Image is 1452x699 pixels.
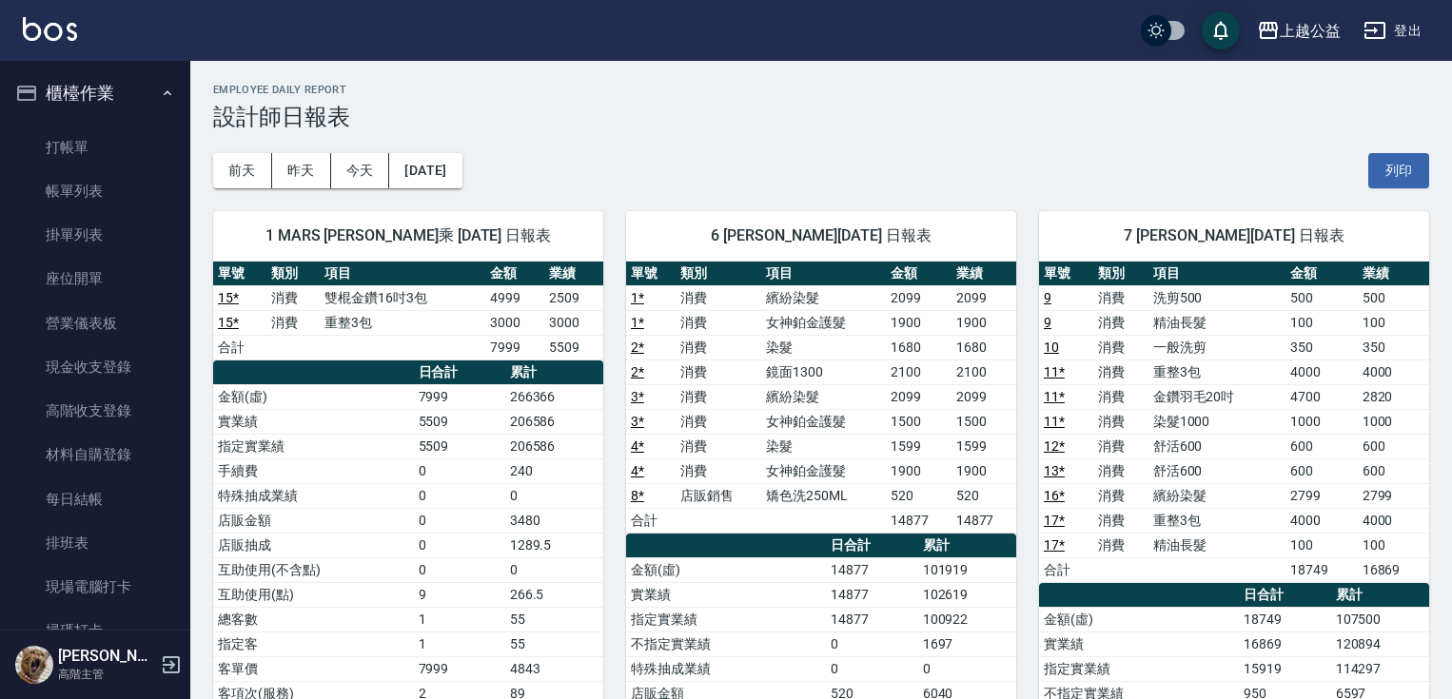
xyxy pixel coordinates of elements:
td: 1000 [1358,409,1429,434]
td: 0 [414,508,505,533]
button: save [1202,11,1240,49]
button: 昨天 [272,153,331,188]
th: 業績 [544,262,603,286]
td: 600 [1285,434,1357,458]
a: 材料自購登錄 [8,433,183,476]
td: 2099 [886,384,951,409]
td: 指定實業績 [1039,656,1240,681]
table: a dense table [1039,262,1429,583]
span: 7 [PERSON_NAME][DATE] 日報表 [1062,226,1406,245]
td: 合計 [1039,557,1093,582]
td: 14877 [886,508,951,533]
td: 520 [886,483,951,508]
td: 店販銷售 [676,483,761,508]
td: 1599 [952,434,1016,458]
a: 高階收支登錄 [8,389,183,433]
th: 項目 [320,262,485,286]
span: 6 [PERSON_NAME][DATE] 日報表 [649,226,993,245]
td: 消費 [676,409,761,434]
td: 消費 [1093,359,1148,384]
td: 舒活600 [1148,458,1286,483]
td: 消費 [1093,409,1148,434]
td: 266.5 [505,582,603,607]
td: 2509 [544,285,603,310]
th: 類別 [266,262,320,286]
td: 206586 [505,409,603,434]
td: 消費 [676,285,761,310]
td: 1900 [886,310,951,335]
td: 女神鉑金護髮 [761,409,886,434]
td: 9 [414,582,505,607]
img: Person [15,646,53,684]
td: 消費 [266,285,320,310]
td: 2100 [886,359,951,384]
td: 100922 [918,607,1016,631]
td: 100 [1285,533,1357,557]
td: 2100 [952,359,1016,384]
td: 4000 [1285,508,1357,533]
td: 4000 [1285,359,1357,384]
td: 消費 [676,310,761,335]
td: 500 [1358,285,1429,310]
td: 55 [505,631,603,656]
td: 2099 [886,285,951,310]
h5: [PERSON_NAME] [58,647,155,666]
th: 累計 [918,534,1016,558]
span: 1 MARS [PERSON_NAME]乘 [DATE] 日報表 [236,226,580,245]
td: 金額(虛) [1039,607,1240,631]
td: 消費 [1093,458,1148,483]
p: 高階主管 [58,666,155,683]
td: 鏡面1300 [761,359,886,384]
td: 2799 [1285,483,1357,508]
td: 矯色洗250ML [761,483,886,508]
td: 總客數 [213,607,414,631]
td: 洗剪500 [1148,285,1286,310]
td: 350 [1285,335,1357,359]
td: 消費 [676,458,761,483]
th: 項目 [761,262,886,286]
td: 4000 [1358,359,1429,384]
a: 掃碼打卡 [8,609,183,652]
td: 金鑽羽毛20吋 [1148,384,1286,409]
td: 重整3包 [1148,508,1286,533]
td: 1500 [952,409,1016,434]
td: 特殊抽成業績 [626,656,827,681]
th: 業績 [1358,262,1429,286]
th: 日合計 [826,534,917,558]
td: 消費 [676,335,761,359]
a: 9 [1044,290,1051,305]
td: 1500 [886,409,951,434]
h2: Employee Daily Report [213,84,1429,96]
td: 14877 [952,508,1016,533]
td: 金額(虛) [213,384,414,409]
td: 2099 [952,285,1016,310]
td: 0 [505,483,603,508]
td: 不指定實業績 [626,631,827,656]
td: 1289.5 [505,533,603,557]
td: 消費 [1093,483,1148,508]
td: 1 [414,607,505,631]
td: 合計 [213,335,266,359]
a: 每日結帳 [8,477,183,521]
td: 100 [1358,533,1429,557]
td: 指定實業績 [213,434,414,458]
td: 手續費 [213,458,414,483]
td: 實業績 [1039,631,1240,656]
td: 2799 [1358,483,1429,508]
td: 消費 [266,310,320,335]
td: 1 [414,631,505,656]
img: Logo [23,17,77,41]
td: 1000 [1285,409,1357,434]
a: 座位開單 [8,257,183,301]
th: 金額 [886,262,951,286]
td: 5509 [414,409,505,434]
td: 舒活600 [1148,434,1286,458]
td: 0 [826,631,917,656]
td: 店販抽成 [213,533,414,557]
td: 16869 [1358,557,1429,582]
td: 7999 [485,335,544,359]
h3: 設計師日報表 [213,104,1429,130]
td: 520 [952,483,1016,508]
td: 實業績 [213,409,414,434]
td: 合計 [626,508,676,533]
